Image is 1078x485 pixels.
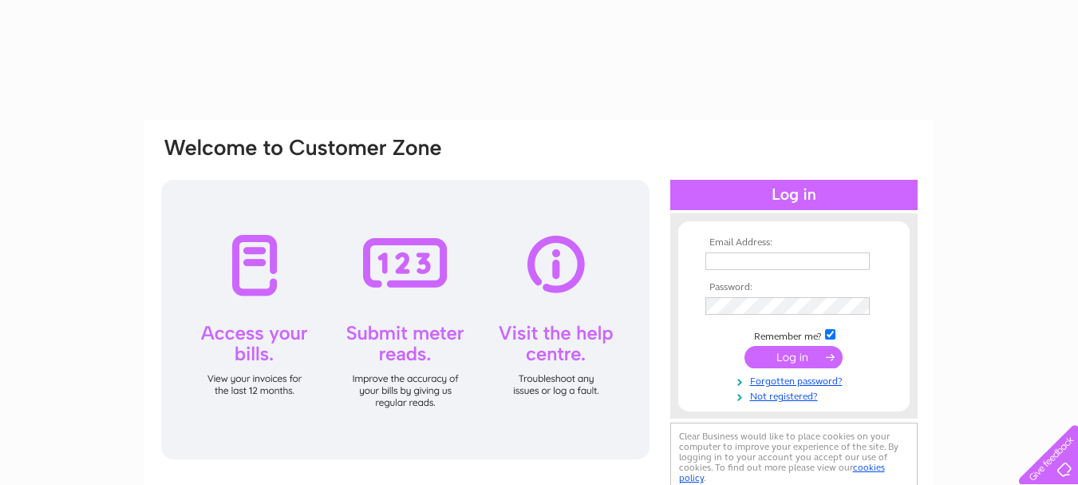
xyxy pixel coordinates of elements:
[705,372,886,388] a: Forgotten password?
[744,346,843,368] input: Submit
[701,327,886,343] td: Remember me?
[705,388,886,403] a: Not registered?
[679,462,885,483] a: cookies policy
[701,237,886,248] th: Email Address:
[701,282,886,293] th: Password:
